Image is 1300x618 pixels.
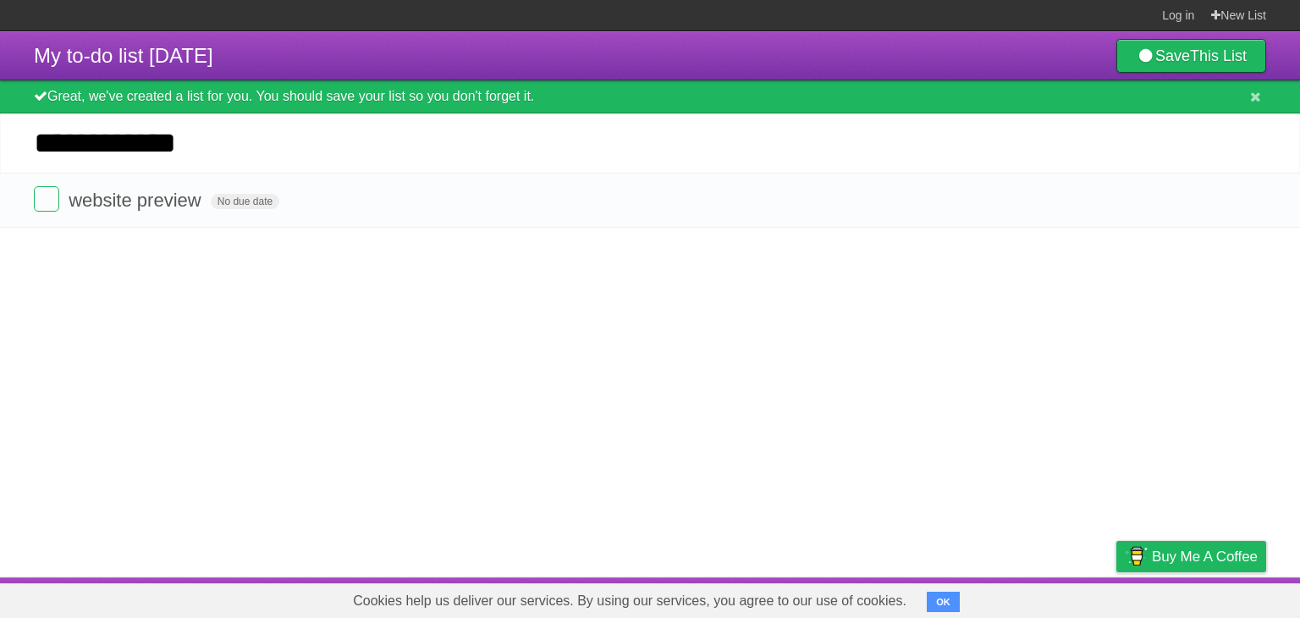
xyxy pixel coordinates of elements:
[1160,582,1266,614] a: Suggest a feature
[1037,582,1074,614] a: Terms
[1125,542,1148,571] img: Buy me a coffee
[927,592,960,612] button: OK
[69,190,206,211] span: website preview
[1094,582,1138,614] a: Privacy
[1190,47,1247,64] b: This List
[211,194,279,209] span: No due date
[336,584,923,618] span: Cookies help us deliver our services. By using our services, you agree to our use of cookies.
[947,582,1016,614] a: Developers
[1116,541,1266,572] a: Buy me a coffee
[1152,542,1258,571] span: Buy me a coffee
[34,44,213,67] span: My to-do list [DATE]
[34,186,59,212] label: Done
[891,582,927,614] a: About
[1116,39,1266,73] a: SaveThis List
